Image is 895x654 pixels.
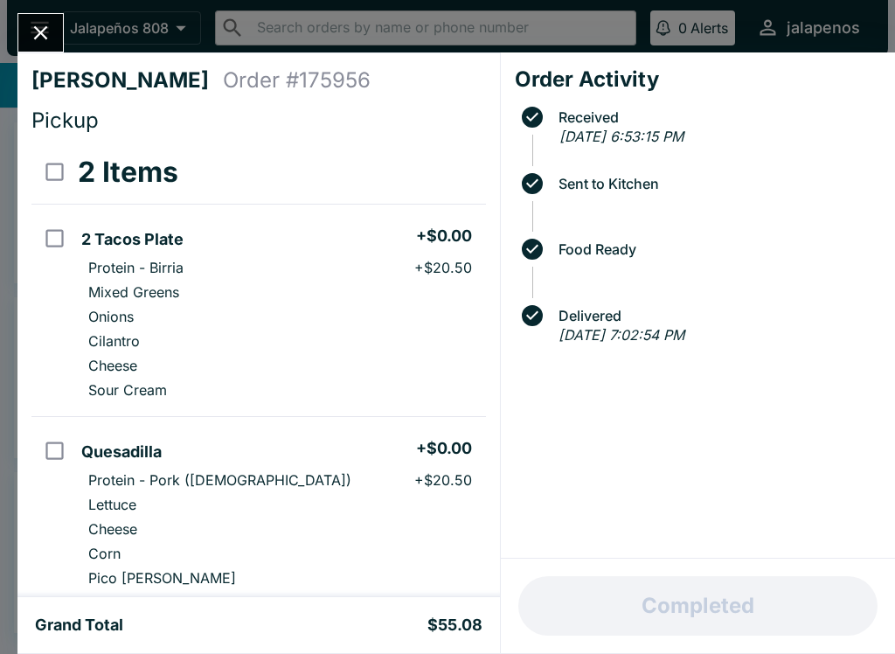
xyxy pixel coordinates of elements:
[88,283,179,301] p: Mixed Greens
[223,67,371,94] h4: Order # 175956
[88,471,351,489] p: Protein - Pork ([DEMOGRAPHIC_DATA])
[550,109,881,125] span: Received
[81,229,184,250] h5: 2 Tacos Plate
[81,442,162,463] h5: Quesadilla
[550,308,881,324] span: Delivered
[414,259,472,276] p: + $20.50
[416,226,472,247] h5: + $0.00
[414,471,472,489] p: + $20.50
[78,155,178,190] h3: 2 Items
[88,594,208,611] p: Pickled Jalapenos
[88,332,140,350] p: Cilantro
[88,308,134,325] p: Onions
[550,176,881,191] span: Sent to Kitchen
[88,545,121,562] p: Corn
[416,438,472,459] h5: + $0.00
[427,615,482,636] h5: $55.08
[88,259,184,276] p: Protein - Birria
[515,66,881,93] h4: Order Activity
[88,569,236,587] p: Pico [PERSON_NAME]
[550,241,881,257] span: Food Ready
[31,108,99,133] span: Pickup
[88,520,137,538] p: Cheese
[88,496,136,513] p: Lettuce
[18,14,63,52] button: Close
[88,381,167,399] p: Sour Cream
[559,128,683,145] em: [DATE] 6:53:15 PM
[31,67,223,94] h4: [PERSON_NAME]
[35,615,123,636] h5: Grand Total
[88,357,137,374] p: Cheese
[559,326,684,344] em: [DATE] 7:02:54 PM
